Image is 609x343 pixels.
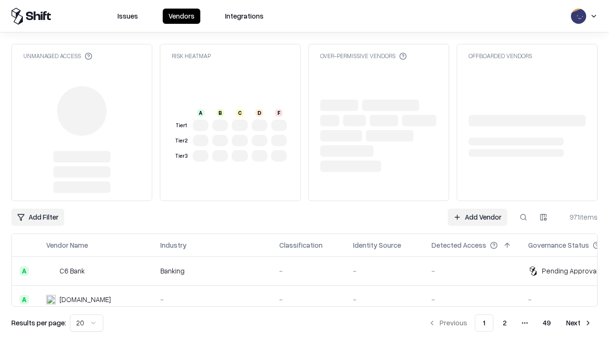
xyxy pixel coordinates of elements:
[535,314,559,332] button: 49
[495,314,514,332] button: 2
[255,109,263,117] div: D
[560,212,598,222] div: 971 items
[432,294,513,304] div: -
[163,9,200,24] button: Vendors
[174,121,189,130] div: Tier 1
[20,266,29,276] div: A
[542,266,598,276] div: Pending Approval
[448,209,507,226] a: Add Vendor
[353,240,401,250] div: Identity Source
[11,209,64,226] button: Add Filter
[160,240,187,250] div: Industry
[275,109,283,117] div: F
[59,266,85,276] div: C6 Bank
[528,240,589,250] div: Governance Status
[560,314,598,332] button: Next
[11,318,66,328] p: Results per page:
[174,152,189,160] div: Tier 3
[353,266,416,276] div: -
[279,266,338,276] div: -
[20,295,29,304] div: A
[46,266,56,276] img: C6 Bank
[160,294,264,304] div: -
[174,137,189,145] div: Tier 2
[320,52,407,60] div: Over-Permissive Vendors
[432,266,513,276] div: -
[219,9,269,24] button: Integrations
[422,314,598,332] nav: pagination
[23,52,92,60] div: Unmanaged Access
[475,314,493,332] button: 1
[469,52,532,60] div: Offboarded Vendors
[172,52,211,60] div: Risk Heatmap
[236,109,244,117] div: C
[112,9,144,24] button: Issues
[216,109,224,117] div: B
[279,240,323,250] div: Classification
[59,294,111,304] div: [DOMAIN_NAME]
[160,266,264,276] div: Banking
[197,109,205,117] div: A
[46,240,88,250] div: Vendor Name
[432,240,486,250] div: Detected Access
[46,295,56,304] img: pathfactory.com
[279,294,338,304] div: -
[353,294,416,304] div: -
